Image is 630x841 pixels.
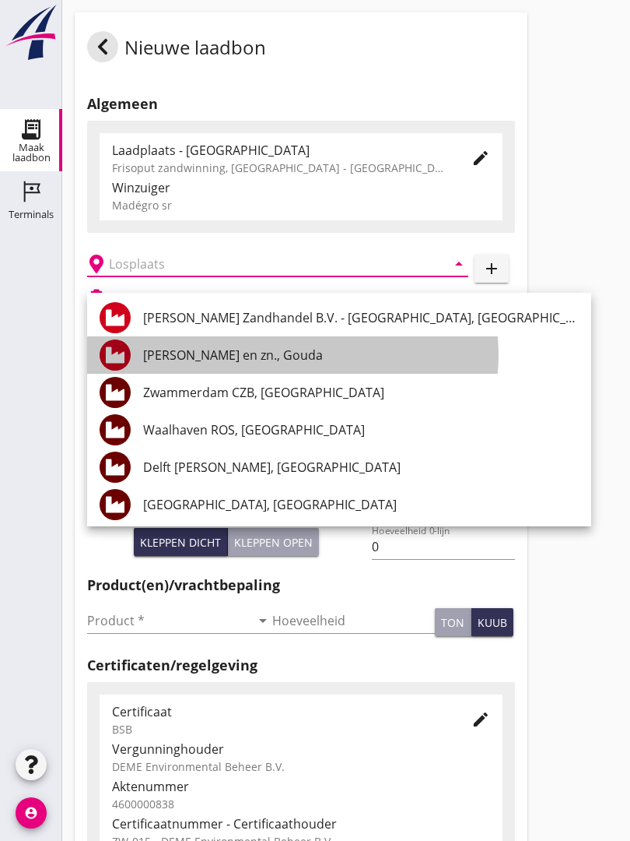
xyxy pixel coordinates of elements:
[112,160,446,176] div: Frisoput zandwinning, [GEOGRAPHIC_DATA] - [GEOGRAPHIC_DATA].
[3,4,59,62] img: logo-small.a267ee39.svg
[112,721,446,737] div: BSB
[478,614,507,631] div: kuub
[112,815,490,833] div: Certificaatnummer - Certificaathouder
[143,308,579,327] div: [PERSON_NAME] Zandhandel B.V. - [GEOGRAPHIC_DATA], [GEOGRAPHIC_DATA]
[372,534,514,559] input: Hoeveelheid 0-lijn
[435,608,471,636] button: ton
[471,710,490,729] i: edit
[112,796,490,812] div: 4600000838
[112,777,490,796] div: Aktenummer
[87,31,266,69] div: Nieuwe laadbon
[16,797,47,829] i: account_circle
[87,655,515,676] h2: Certificaten/regelgeving
[143,383,579,402] div: Zwammerdam CZB, [GEOGRAPHIC_DATA]
[112,290,191,304] h2: Beladen vaartuig
[228,528,319,556] button: Kleppen open
[143,420,579,439] div: Waalhaven ROS, [GEOGRAPHIC_DATA]
[272,608,436,633] input: Hoeveelheid
[134,528,228,556] button: Kleppen dicht
[471,608,513,636] button: kuub
[112,178,490,197] div: Winzuiger
[112,702,446,721] div: Certificaat
[254,611,272,630] i: arrow_drop_down
[471,149,490,167] i: edit
[87,93,515,114] h2: Algemeen
[140,534,221,551] div: Kleppen dicht
[87,575,515,596] h2: Product(en)/vrachtbepaling
[234,534,313,551] div: Kleppen open
[143,458,579,477] div: Delft [PERSON_NAME], [GEOGRAPHIC_DATA]
[112,758,490,775] div: DEME Environmental Beheer B.V.
[9,209,54,220] div: Terminals
[450,255,468,273] i: arrow_drop_down
[112,197,490,213] div: Madégro sr
[109,252,425,276] input: Losplaats
[143,495,579,514] div: [GEOGRAPHIC_DATA], [GEOGRAPHIC_DATA]
[441,614,464,631] div: ton
[87,608,250,633] input: Product *
[482,259,501,278] i: add
[112,740,490,758] div: Vergunninghouder
[112,141,446,160] div: Laadplaats - [GEOGRAPHIC_DATA]
[143,346,579,364] div: [PERSON_NAME] en zn., Gouda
